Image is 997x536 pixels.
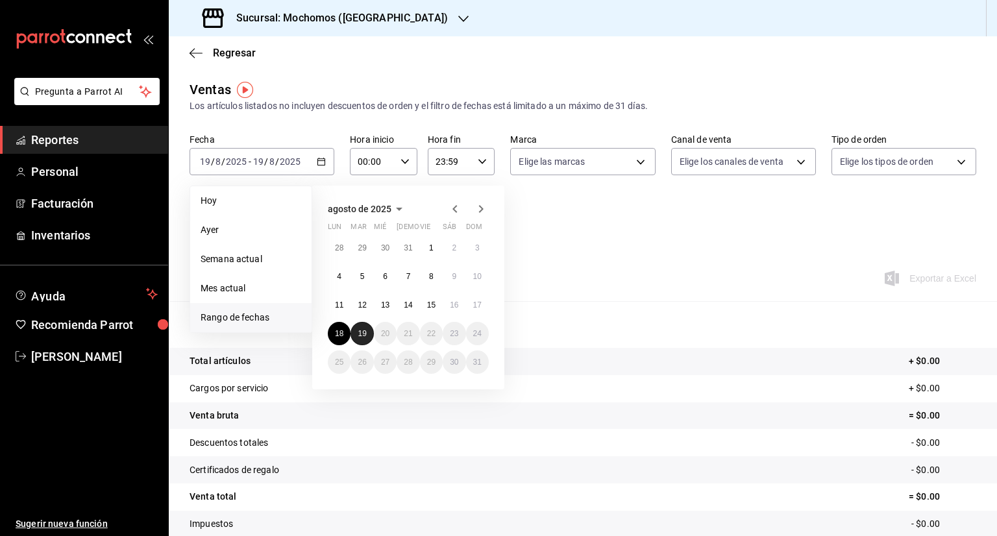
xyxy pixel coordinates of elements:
[911,463,976,477] p: - $0.00
[328,265,351,288] button: 4 de agosto de 2025
[190,317,976,332] p: Resumen
[452,243,456,252] abbr: 2 de agosto de 2025
[213,47,256,59] span: Regresar
[383,272,388,281] abbr: 6 de agosto de 2025
[381,329,389,338] abbr: 20 de agosto de 2025
[466,265,489,288] button: 10 de agosto de 2025
[397,236,419,260] button: 31 de julio de 2025
[328,293,351,317] button: 11 de agosto de 2025
[190,47,256,59] button: Regresar
[443,293,465,317] button: 16 de agosto de 2025
[374,223,386,236] abbr: miércoles
[31,286,141,302] span: Ayuda
[226,10,448,26] h3: Sucursal: Mochomos ([GEOGRAPHIC_DATA])
[252,156,264,167] input: --
[190,99,976,113] div: Los artículos listados no incluyen descuentos de orden y el filtro de fechas está limitado a un m...
[909,382,976,395] p: + $0.00
[429,243,434,252] abbr: 1 de agosto de 2025
[264,156,268,167] span: /
[14,78,160,105] button: Pregunta a Parrot AI
[31,226,158,244] span: Inventarios
[428,135,495,144] label: Hora fin
[190,354,251,368] p: Total artículos
[351,322,373,345] button: 19 de agosto de 2025
[269,156,275,167] input: --
[466,223,482,236] abbr: domingo
[404,358,412,367] abbr: 28 de agosto de 2025
[911,436,976,450] p: - $0.00
[404,329,412,338] abbr: 21 de agosto de 2025
[831,135,976,144] label: Tipo de orden
[374,293,397,317] button: 13 de agosto de 2025
[909,490,976,504] p: = $0.00
[31,316,158,334] span: Recomienda Parrot
[680,155,783,168] span: Elige los canales de venta
[190,135,334,144] label: Fecha
[358,300,366,310] abbr: 12 de agosto de 2025
[404,243,412,252] abbr: 31 de julio de 2025
[201,311,301,324] span: Rango de fechas
[427,358,436,367] abbr: 29 de agosto de 2025
[211,156,215,167] span: /
[443,223,456,236] abbr: sábado
[427,329,436,338] abbr: 22 de agosto de 2025
[381,243,389,252] abbr: 30 de julio de 2025
[279,156,301,167] input: ----
[450,358,458,367] abbr: 30 de agosto de 2025
[466,293,489,317] button: 17 de agosto de 2025
[328,322,351,345] button: 18 de agosto de 2025
[374,350,397,374] button: 27 de agosto de 2025
[473,300,482,310] abbr: 17 de agosto de 2025
[328,350,351,374] button: 25 de agosto de 2025
[473,358,482,367] abbr: 31 de agosto de 2025
[466,236,489,260] button: 3 de agosto de 2025
[443,236,465,260] button: 2 de agosto de 2025
[199,156,211,167] input: --
[190,382,269,395] p: Cargos por servicio
[420,322,443,345] button: 22 de agosto de 2025
[16,517,158,531] span: Sugerir nueva función
[381,300,389,310] abbr: 13 de agosto de 2025
[31,195,158,212] span: Facturación
[443,265,465,288] button: 9 de agosto de 2025
[143,34,153,44] button: open_drawer_menu
[215,156,221,167] input: --
[397,265,419,288] button: 7 de agosto de 2025
[350,135,417,144] label: Hora inicio
[31,163,158,180] span: Personal
[351,350,373,374] button: 26 de agosto de 2025
[397,350,419,374] button: 28 de agosto de 2025
[510,135,655,144] label: Marca
[237,82,253,98] img: Tooltip marker
[190,463,279,477] p: Certificados de regalo
[337,272,341,281] abbr: 4 de agosto de 2025
[420,265,443,288] button: 8 de agosto de 2025
[201,282,301,295] span: Mes actual
[427,300,436,310] abbr: 15 de agosto de 2025
[31,131,158,149] span: Reportes
[397,293,419,317] button: 14 de agosto de 2025
[473,329,482,338] abbr: 24 de agosto de 2025
[351,293,373,317] button: 12 de agosto de 2025
[201,223,301,237] span: Ayer
[335,300,343,310] abbr: 11 de agosto de 2025
[335,329,343,338] abbr: 18 de agosto de 2025
[909,409,976,422] p: = $0.00
[358,329,366,338] abbr: 19 de agosto de 2025
[201,252,301,266] span: Semana actual
[35,85,140,99] span: Pregunta a Parrot AI
[452,272,456,281] abbr: 9 de agosto de 2025
[420,223,430,236] abbr: viernes
[351,265,373,288] button: 5 de agosto de 2025
[201,194,301,208] span: Hoy
[397,223,473,236] abbr: jueves
[360,272,365,281] abbr: 5 de agosto de 2025
[397,322,419,345] button: 21 de agosto de 2025
[420,236,443,260] button: 1 de agosto de 2025
[671,135,816,144] label: Canal de venta
[190,409,239,422] p: Venta bruta
[381,358,389,367] abbr: 27 de agosto de 2025
[450,300,458,310] abbr: 16 de agosto de 2025
[450,329,458,338] abbr: 23 de agosto de 2025
[840,155,933,168] span: Elige los tipos de orden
